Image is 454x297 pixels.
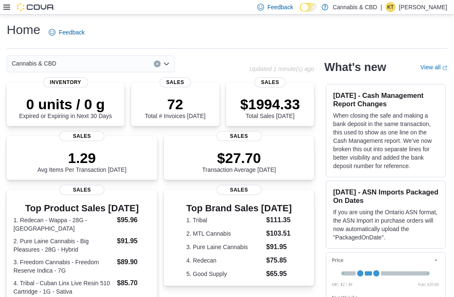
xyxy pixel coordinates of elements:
[333,188,438,205] h3: [DATE] - ASN Imports Packaged On Dates
[186,270,263,278] dt: 5. Good Supply
[45,24,88,41] a: Feedback
[266,269,292,279] dd: $65.95
[333,208,438,242] p: If you are using the Ontario ASN format, the ASN Import in purchase orders will now automatically...
[240,96,300,113] p: $1994.33
[159,77,191,87] span: Sales
[266,215,292,225] dd: $111.35
[19,96,112,119] div: Expired or Expiring in Next 30 Days
[387,2,393,12] span: KT
[7,21,40,38] h1: Home
[13,258,113,275] dt: 3. Freedom Cannabis - Freedom Reserve Indica - 7G
[333,111,438,170] p: When closing the safe and making a bank deposit in the same transaction, this used to show as one...
[324,60,386,74] h2: What's new
[420,64,447,71] a: View allExternal link
[154,60,161,67] button: Clear input
[12,58,56,68] span: Cannabis & CBD
[13,203,150,213] h3: Top Product Sales [DATE]
[442,66,447,71] svg: External link
[266,255,292,265] dd: $75.85
[333,2,377,12] p: Cannabis & CBD
[249,66,314,72] p: Updated 1 minute(s) ago
[254,77,286,87] span: Sales
[266,242,292,252] dd: $91.95
[145,96,205,113] p: 72
[37,150,127,166] p: 1.29
[117,278,150,288] dd: $85.70
[186,216,263,224] dt: 1. Tribal
[240,96,300,119] div: Total Sales [DATE]
[117,236,150,246] dd: $91.95
[216,131,261,141] span: Sales
[385,2,396,12] div: Kelly Tynkkynen
[266,229,292,239] dd: $103.51
[186,243,263,251] dt: 3. Pure Laine Cannabis
[37,150,127,173] div: Avg Items Per Transaction [DATE]
[13,279,113,296] dt: 4. Tribal - Cuban Linx Live Resin 510 Cartridge - 1G - Sativa
[267,3,293,11] span: Feedback
[202,150,276,173] div: Transaction Average [DATE]
[145,96,205,119] div: Total # Invoices [DATE]
[380,2,382,12] p: |
[216,185,261,195] span: Sales
[13,216,113,233] dt: 1. Redecan - Wappa - 28G - [GEOGRAPHIC_DATA]
[43,77,88,87] span: Inventory
[117,215,150,225] dd: $95.96
[333,91,438,108] h3: [DATE] - Cash Management Report Changes
[186,229,263,238] dt: 2. MTL Cannabis
[59,185,104,195] span: Sales
[13,237,113,254] dt: 2. Pure Laine Cannabis - Big Pleasures - 28G - Hybrid
[186,203,292,213] h3: Top Brand Sales [DATE]
[300,3,317,12] input: Dark Mode
[117,257,150,267] dd: $89.90
[163,60,170,67] button: Open list of options
[19,96,112,113] p: 0 units / 0 g
[59,131,104,141] span: Sales
[17,3,55,11] img: Cova
[202,150,276,166] p: $27.70
[186,256,263,265] dt: 4. Redecan
[59,28,84,37] span: Feedback
[399,2,447,12] p: [PERSON_NAME]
